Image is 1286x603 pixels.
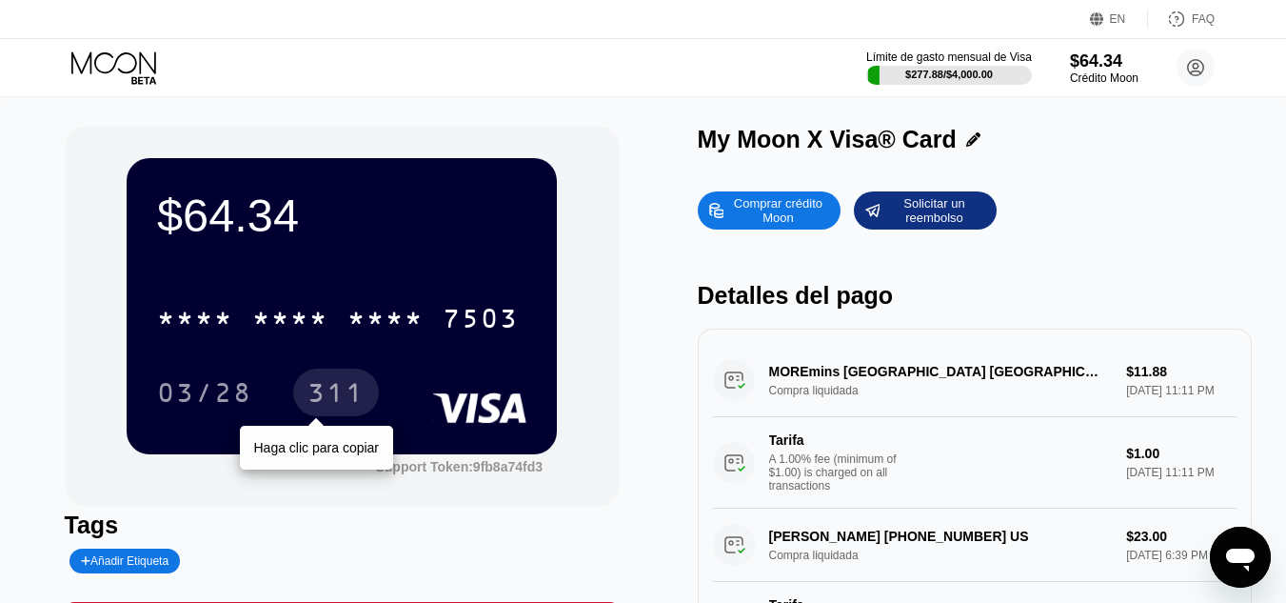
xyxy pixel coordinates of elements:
[1110,12,1126,26] div: EN
[1126,446,1237,461] div: $1.00
[307,380,365,411] div: 311
[866,50,1032,85] div: Límite de gasto mensual de Visa$277.88/$4,000.00
[1126,466,1237,479] div: [DATE] 11:11 PM
[157,189,526,242] div: $64.34
[1148,10,1215,29] div: FAQ
[375,459,543,474] div: Support Token:9fb8a74fd3
[1210,527,1271,588] iframe: Botón para iniciar la ventana de mensajería
[698,282,1253,310] div: Detalles del pago
[769,452,912,492] div: A 1.00% fee (minimum of $1.00) is charged on all transactions
[725,195,830,226] div: Comprar crédito Moon
[69,549,181,573] div: Añadir Etiqueta
[1192,12,1215,26] div: FAQ
[65,512,620,539] div: Tags
[769,432,902,448] div: Tarifa
[854,191,997,230] div: Solicitar un reembolso
[881,195,986,226] div: Solicitar un reembolso
[143,369,267,416] div: 03/28
[375,459,543,474] div: Support Token: 9fb8a74fd3
[698,191,841,230] div: Comprar crédito Moon
[254,440,380,455] div: Haga clic para copiar
[1090,10,1148,29] div: EN
[293,369,379,416] div: 311
[1070,71,1138,85] div: Crédito Moon
[905,69,993,80] div: $277.88 / $4,000.00
[1070,51,1138,85] div: $64.34Crédito Moon
[1070,51,1138,71] div: $64.34
[443,306,519,336] div: 7503
[713,417,1237,509] div: TarifaA 1.00% fee (minimum of $1.00) is charged on all transactions$1.00[DATE] 11:11 PM
[866,50,1032,64] div: Límite de gasto mensual de Visa
[157,380,252,411] div: 03/28
[698,126,957,153] div: My Moon X Visa® Card
[81,554,169,568] div: Añadir Etiqueta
